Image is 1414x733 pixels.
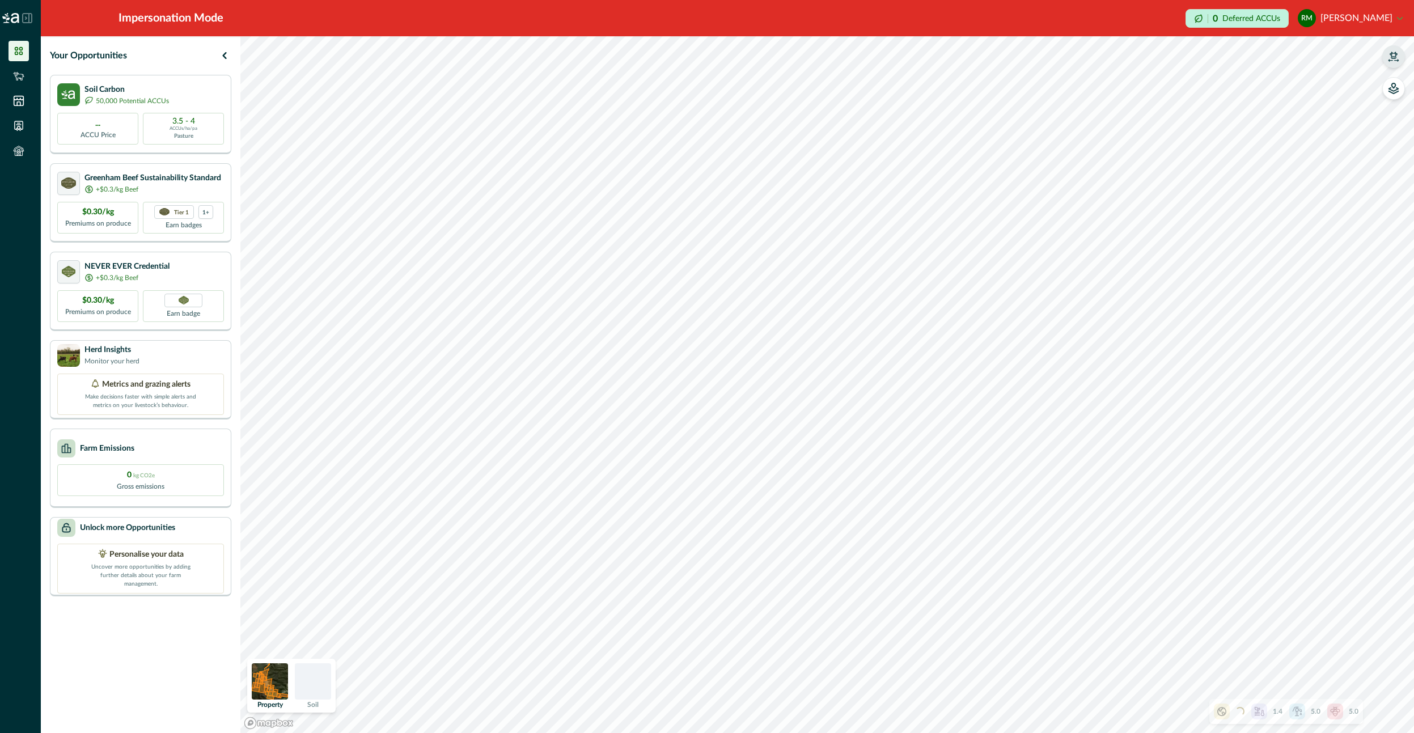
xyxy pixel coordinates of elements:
[50,49,127,62] p: Your Opportunities
[81,130,116,140] p: ACCU Price
[1222,14,1280,23] p: Deferred ACCUs
[179,296,189,304] img: Greenham NEVER EVER certification badge
[84,261,170,273] p: NEVER EVER Credential
[252,663,288,700] img: property preview
[84,391,197,410] p: Make decisions faster with simple alerts and metrics on your livestock’s behaviour.
[82,295,114,307] p: $0.30/kg
[127,469,155,481] p: 0
[1213,14,1218,23] p: 0
[84,561,197,588] p: Uncover more opportunities by adding further details about your farm management.
[84,172,221,184] p: Greenham Beef Sustainability Standard
[96,96,169,106] p: 50,000 Potential ACCUs
[95,118,100,130] p: ...
[159,208,170,216] img: certification logo
[82,206,114,218] p: $0.30/kg
[84,84,169,96] p: Soil Carbon
[84,356,139,366] p: Monitor your herd
[62,266,76,277] img: certification logo
[202,208,209,215] p: 1+
[174,132,193,141] p: Pasture
[166,219,202,230] p: Earn badges
[65,218,131,228] p: Premiums on produce
[257,701,283,708] p: Property
[307,701,319,708] p: Soil
[109,549,184,561] p: Personalise your data
[118,10,223,27] div: Impersonation Mode
[80,522,175,534] p: Unlock more Opportunities
[96,184,138,194] p: +$0.3/kg Beef
[167,307,200,319] p: Earn badge
[61,177,76,189] img: certification logo
[198,205,213,219] div: more credentials avaialble
[172,117,195,125] p: 3.5 - 4
[1349,706,1358,717] p: 5.0
[244,717,294,730] a: Mapbox logo
[1273,706,1282,717] p: 1.4
[102,379,190,391] p: Metrics and grazing alerts
[1311,706,1320,717] p: 5.0
[65,307,131,317] p: Premiums on produce
[133,473,155,478] span: kg CO2e
[174,208,189,215] p: Tier 1
[2,13,19,23] img: Logo
[80,443,134,455] p: Farm Emissions
[96,273,138,283] p: +$0.3/kg Beef
[117,481,164,492] p: Gross emissions
[84,344,139,356] p: Herd Insights
[170,125,197,132] p: ACCUs/ha/pa
[1298,5,1403,32] button: Rodney McIntyre[PERSON_NAME]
